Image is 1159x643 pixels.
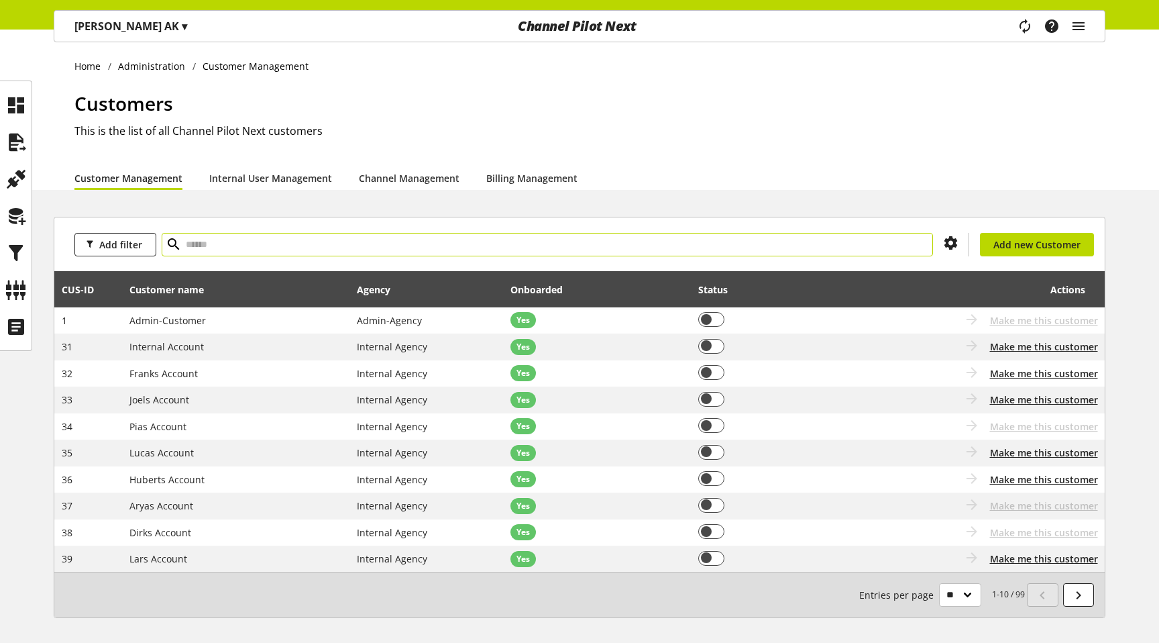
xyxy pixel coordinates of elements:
[990,446,1098,460] button: Make me this customer
[990,473,1098,487] button: Make me this customer
[129,526,191,539] span: Dirks Account
[510,283,576,297] div: Onboarded
[62,552,72,565] span: 39
[516,473,530,485] span: Yes
[129,283,217,297] div: Customer name
[129,420,186,433] span: Pias Account
[357,552,427,565] span: Internal Agency
[54,10,1105,42] nav: main navigation
[111,59,192,73] a: Administration
[74,233,156,256] button: Add filter
[74,171,182,185] a: Customer Management
[74,91,173,116] span: Customers
[990,526,1098,540] span: Make me this customer
[99,238,142,252] span: Add filter
[516,447,530,459] span: Yes
[990,340,1098,354] button: Make me this customer
[357,526,427,539] span: Internal Agency
[129,473,205,486] span: Huberts Account
[357,420,427,433] span: Internal Agency
[357,393,427,406] span: Internal Agency
[129,393,189,406] span: Joels Account
[486,171,577,185] a: Billing Management
[62,420,72,433] span: 34
[357,473,427,486] span: Internal Agency
[698,283,741,297] div: Status
[129,340,204,353] span: Internal Account
[129,499,193,512] span: Aryas Account
[844,276,1085,303] div: Actions
[74,59,108,73] a: Home
[990,419,1098,434] span: Make me this customer
[182,19,187,34] span: ▾
[980,233,1094,256] a: Add new Customer
[62,367,72,380] span: 32
[62,393,72,406] span: 33
[516,420,530,432] span: Yes
[62,314,67,327] span: 1
[859,583,1025,607] small: 1-10 / 99
[990,313,1098,328] span: Make me this customer
[990,552,1098,566] button: Make me this customer
[129,446,194,459] span: Lucas Account
[516,553,530,565] span: Yes
[357,499,427,512] span: Internal Agency
[357,367,427,380] span: Internal Agency
[62,283,107,297] div: CUS-⁠ID
[357,340,427,353] span: Internal Agency
[516,526,530,538] span: Yes
[62,499,72,512] span: 37
[129,314,206,327] span: Admin-Customer
[516,500,530,512] span: Yes
[62,446,72,459] span: 35
[859,588,939,602] span: Entries per page
[516,367,530,379] span: Yes
[357,314,422,327] span: Admin-Agency
[990,499,1098,513] span: Make me this customer
[129,552,187,565] span: Lars Account
[990,366,1098,381] button: Make me this customer
[74,18,187,34] p: [PERSON_NAME] AK
[359,171,459,185] a: Channel Management
[990,393,1098,407] button: Make me this customer
[516,394,530,406] span: Yes
[62,473,72,486] span: 36
[516,314,530,326] span: Yes
[993,238,1081,252] span: Add new Customer
[357,446,427,459] span: Internal Agency
[62,340,72,353] span: 31
[357,283,404,297] div: Agency
[209,171,332,185] a: Internal User Management
[129,367,198,380] span: Franks Account
[62,526,72,539] span: 38
[516,341,530,353] span: Yes
[74,123,1105,139] h2: This is the list of all Channel Pilot Next customers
